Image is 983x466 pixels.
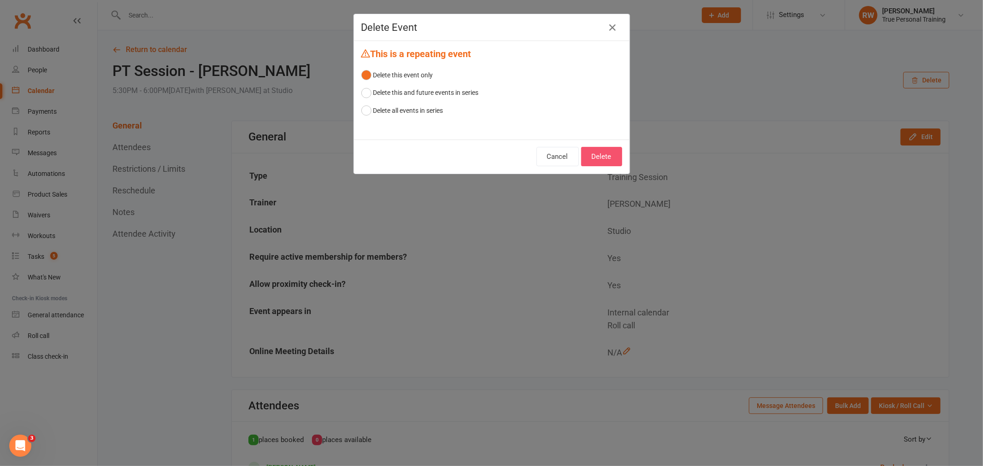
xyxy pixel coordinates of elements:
button: Delete this and future events in series [361,84,479,101]
iframe: Intercom live chat [9,435,31,457]
h4: Delete Event [361,22,622,33]
button: Delete [581,147,622,166]
button: Delete this event only [361,66,433,84]
span: 3 [28,435,35,442]
button: Delete all events in series [361,102,443,119]
button: Cancel [536,147,579,166]
button: Close [606,20,620,35]
h4: This is a repeating event [361,48,622,59]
